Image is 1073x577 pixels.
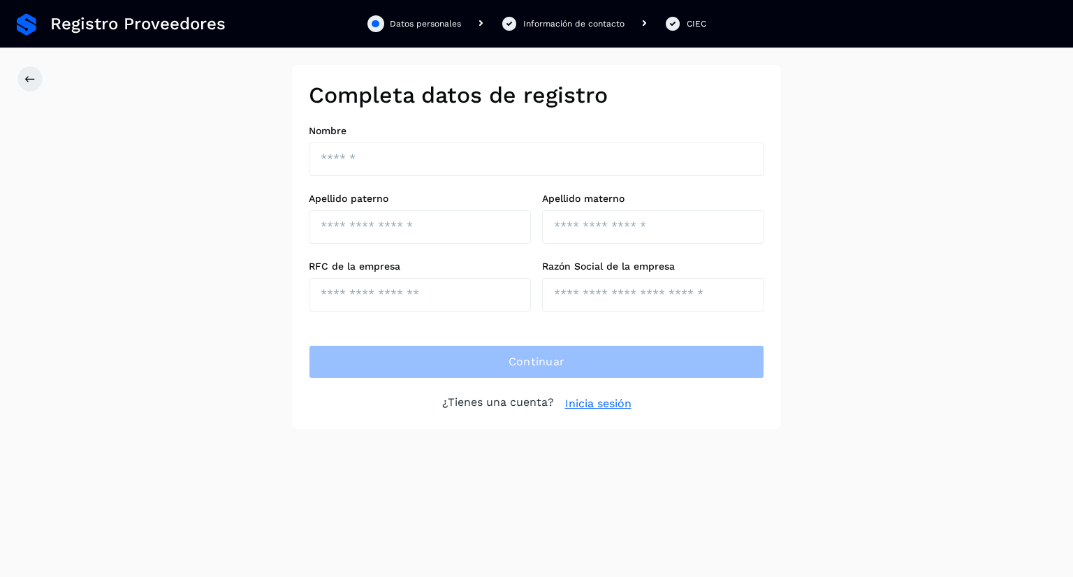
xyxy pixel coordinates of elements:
[309,261,531,272] label: RFC de la empresa
[309,125,764,137] label: Nombre
[309,345,764,379] button: Continuar
[509,354,565,370] span: Continuar
[309,193,531,205] label: Apellido paterno
[687,17,706,30] div: CIEC
[442,395,554,412] p: ¿Tienes una cuenta?
[542,261,764,272] label: Razón Social de la empresa
[565,395,632,412] a: Inicia sesión
[50,14,226,34] span: Registro Proveedores
[309,82,764,108] h2: Completa datos de registro
[523,17,625,30] div: Información de contacto
[390,17,461,30] div: Datos personales
[542,193,764,205] label: Apellido materno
